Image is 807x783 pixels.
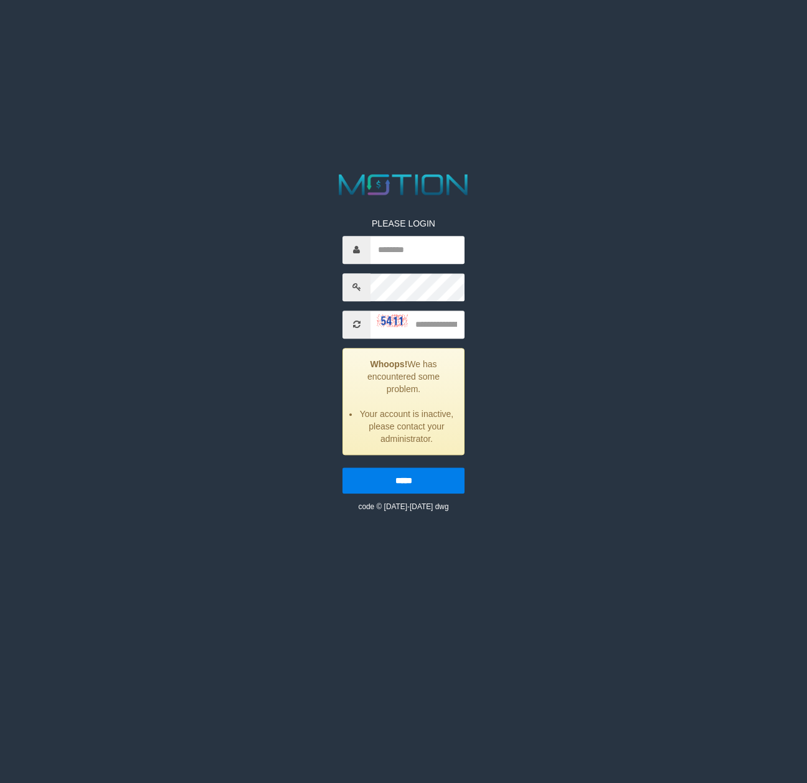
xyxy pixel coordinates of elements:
img: MOTION_logo.png [333,171,474,199]
img: captcha [377,314,408,327]
p: PLEASE LOGIN [342,217,465,230]
small: code © [DATE]-[DATE] dwg [358,502,448,511]
strong: Whoops! [370,359,407,369]
div: We has encountered some problem. [342,348,465,455]
li: Your account is inactive, please contact your administrator. [359,408,455,445]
